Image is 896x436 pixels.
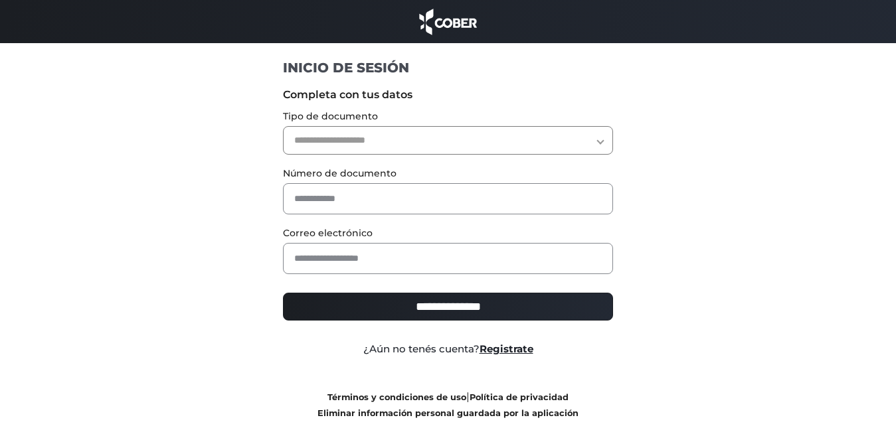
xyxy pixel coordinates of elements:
[283,167,613,181] label: Número de documento
[480,342,533,355] a: Registrate
[283,109,613,123] label: Tipo de documento
[283,226,613,240] label: Correo electrónico
[470,392,569,402] a: Política de privacidad
[273,389,623,421] div: |
[283,59,613,76] h1: INICIO DE SESIÓN
[283,87,613,103] label: Completa con tus datos
[327,392,466,402] a: Términos y condiciones de uso
[273,342,623,357] div: ¿Aún no tenés cuenta?
[317,408,579,418] a: Eliminar información personal guardada por la aplicación
[416,7,481,36] img: cober_marca.png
